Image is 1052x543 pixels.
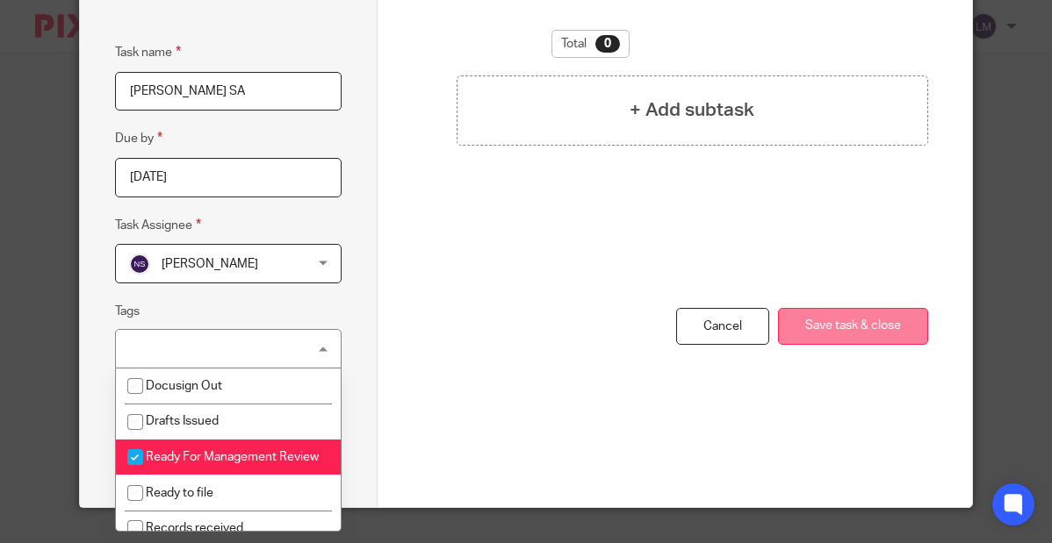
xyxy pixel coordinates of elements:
a: Cancel [676,308,769,346]
span: Drafts Issued [146,415,219,427]
span: Ready For Management Review [146,451,319,463]
button: Save task & close [778,308,928,346]
span: Ready to file [146,487,213,499]
input: Pick a date [115,158,342,197]
span: Records received [146,522,243,534]
label: Task Assignee [115,215,201,235]
label: Due by [115,128,162,148]
label: Tags [115,303,140,320]
span: Docusign Out [146,380,222,392]
span: [PERSON_NAME] [162,258,258,270]
div: 0 [595,35,620,53]
h4: + Add subtask [630,96,754,124]
img: svg%3E [129,254,150,275]
label: Task name [115,42,181,62]
div: Total [551,30,630,58]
